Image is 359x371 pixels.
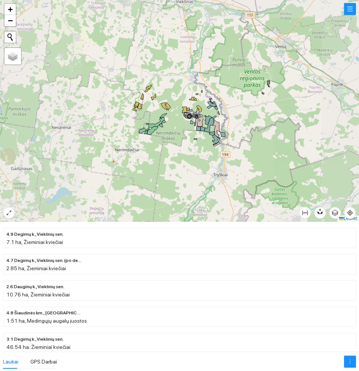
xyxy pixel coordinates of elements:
[6,292,70,298] span: 10.76 ha, Žieminiai kviečiai
[6,265,66,271] span: 2.85 ha, Žieminiai kviečiai
[30,358,57,366] div: GPS Darbai
[299,207,311,219] button: column-width
[344,210,356,216] span: aim
[3,210,15,216] span: expand-alt
[6,257,81,264] span: 4.7 Degimų k., Viekšnių sen. (po dešine)
[6,310,81,317] span: 4.8 Šiaudinės km., Papilės sen.
[344,3,356,15] button: menu
[4,48,21,64] a: Layers
[299,210,311,216] span: column-width
[344,6,356,12] span: menu
[6,283,64,290] span: 2.6 Dauginų k., Viekšnių sen.
[4,4,16,15] a: Zoom in
[4,15,16,26] a: Zoom out
[8,16,13,25] span: −
[344,207,356,219] button: aim
[6,318,87,324] span: 1.51 ha, Medingųjų augalų juostos
[4,31,16,43] button: Initiate a new search
[3,358,18,366] div: Laukai
[6,239,63,245] span: 7.1 ha, Žieminiai kviečiai
[6,231,64,238] span: 4.9 Degimų k., Viekšnių sen.
[344,356,356,368] button: more
[6,344,70,350] span: 46.54 ha, Žieminiai kviečiai
[8,4,13,14] span: +
[3,207,15,219] button: expand-alt
[339,216,357,221] a: Leaflet
[6,336,64,343] span: 3.1 Degimų k., Viekšnių sen.
[344,359,356,365] span: more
